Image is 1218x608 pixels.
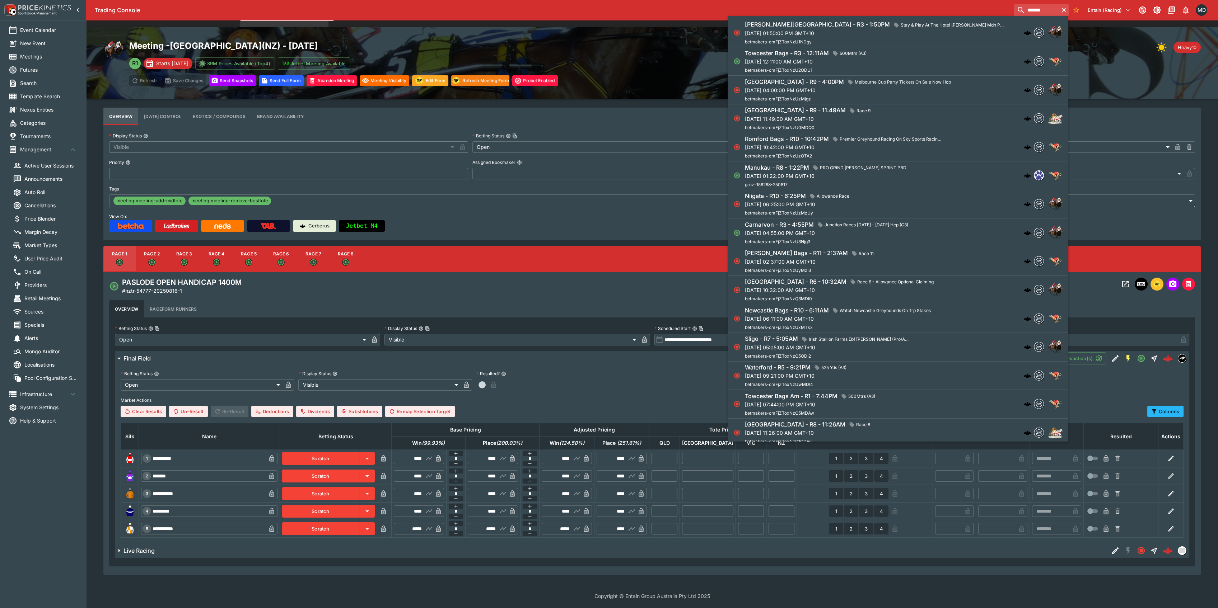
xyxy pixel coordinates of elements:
[1048,254,1063,268] img: greyhound_racing.png
[121,406,166,417] button: Clear Results
[1151,278,1163,291] button: racingform
[307,75,357,86] button: Mark all events in meeting as closed and abandoned.
[745,182,788,187] span: grnz-156268-250817
[20,39,77,47] span: New Event
[745,221,814,228] h6: Carnarvon - R3 - 4:55PM
[148,326,153,331] button: Betting StatusCopy To Clipboard
[1178,354,1186,362] img: nztr
[844,488,858,499] button: 2
[745,50,829,57] h6: Towcester Bags - R3 - 12:11AM
[1024,201,1031,208] img: logo-cerberus.svg
[138,108,187,125] button: Configure each race specific details at once
[1048,340,1063,354] img: horse_racing.png
[124,488,136,499] img: runner 3
[251,108,310,125] button: Configure brand availability for the meeting
[1148,544,1161,557] button: Straight
[745,135,829,143] h6: Romford Bags - R10 - 10:42PM
[109,300,144,317] button: Overview
[1034,113,1044,123] div: betmakers
[200,246,233,272] button: Race 4
[214,223,230,229] img: Neds
[733,172,741,179] svg: Open
[1024,29,1031,36] img: logo-cerberus.svg
[1034,199,1044,209] img: betmakers.png
[1034,142,1044,152] img: betmakers.png
[859,470,873,482] button: 3
[733,58,741,65] svg: Open
[233,246,265,272] button: Race 5
[1070,4,1082,16] button: No Bookmarks
[837,136,946,143] span: Premier Greyhound Racing On Sky Sports Racing Red Button
[745,78,844,86] h6: [GEOGRAPHIC_DATA] - R9 - 4:00PM
[1048,25,1063,40] img: horse_racing.png
[1048,83,1063,97] img: horse_racing.png
[699,326,704,331] button: Copy To Clipboard
[310,259,317,266] svg: Open
[1024,172,1031,179] div: cerberus
[1135,352,1148,365] button: Open
[143,133,148,138] button: Display Status
[1024,58,1031,65] img: logo-cerberus.svg
[1024,229,1031,236] img: logo-cerberus.svg
[1122,544,1135,557] button: SGM Disabled
[1137,546,1145,555] svg: Closed
[1034,28,1044,38] div: betmakers
[156,60,188,67] p: Starts [DATE]
[1163,546,1173,556] div: 528ff710-eb87-41e6-a1ae-e73bfd4a96aa
[733,86,741,94] svg: Closed
[1122,352,1135,365] button: SGM Enabled
[101,20,151,40] button: Event Calendar
[109,133,142,139] p: Display Status
[1136,4,1149,17] button: Connected to PK
[1034,57,1044,66] img: betmakers.png
[155,326,160,331] button: Copy To Clipboard
[24,228,77,236] span: Margin Decay
[1048,140,1063,154] img: greyhound_racing.png
[1034,56,1044,66] div: betmakers
[844,470,858,482] button: 2
[745,258,877,265] p: [DATE] 02:37:00 AM GMT+10
[300,223,305,229] img: Cerberus
[733,229,741,236] svg: Open
[859,488,873,499] button: 3
[1048,54,1063,69] img: greyhound_racing.png
[308,222,330,230] p: Cerberus
[1024,229,1031,236] div: cerberus
[745,96,811,102] span: betmakers-cmFjZToxNzUzMjgz
[1034,228,1044,237] img: betmakers.png
[898,22,1007,29] span: Stay & Play At The Hotel [PERSON_NAME] Mdn Plate
[1048,425,1063,440] img: harness_racing.png
[1135,278,1148,291] button: Inplay
[874,453,888,464] button: 4
[1048,111,1063,126] img: harness_racing.png
[854,107,873,114] span: Race 9
[24,255,77,262] span: User Price Audit
[124,505,136,517] img: runner 4
[282,505,359,518] button: Scratch
[874,470,888,482] button: 4
[859,523,873,534] button: 3
[298,379,460,391] div: Visible
[293,220,336,232] a: Cerberus
[1024,143,1031,151] div: cerberus
[745,107,846,114] h6: [GEOGRAPHIC_DATA] - R9 - 11:49AM
[844,523,858,534] button: 2
[1034,85,1044,95] div: betmakers
[1161,351,1175,366] a: 72855c96-19ff-42c4-9b7f-cce6a7e0b7ea
[829,470,843,482] button: 1
[1165,4,1178,17] button: Documentation
[517,160,522,165] button: Assigned Bookmaker
[1048,168,1063,183] img: greyhound_racing.png
[1034,428,1044,437] img: betmakers.png
[1178,354,1186,363] div: nztr
[1024,201,1031,208] div: cerberus
[282,470,359,482] button: Scratch
[109,281,119,291] svg: Open
[1034,342,1044,352] img: betmakers.png
[1156,40,1171,55] div: Weather: Fine
[129,40,558,51] h2: Meeting - [GEOGRAPHIC_DATA] ( NZ ) - [DATE]
[24,281,77,289] span: Providers
[1024,29,1031,36] div: cerberus
[113,197,186,204] span: meeting:meeting-add-midtote
[1153,280,1161,288] img: racingform.png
